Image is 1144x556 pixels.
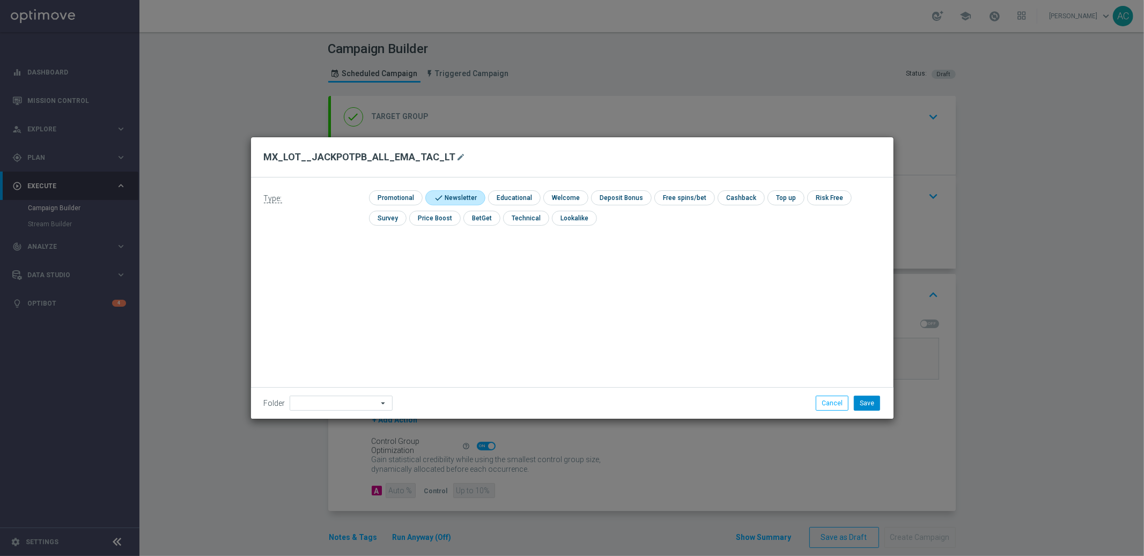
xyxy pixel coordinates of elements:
h2: MX_LOT__JACKPOTPB_ALL_EMA_TAC_LT [264,151,456,164]
i: arrow_drop_down [379,396,389,410]
button: mode_edit [456,151,469,164]
button: Cancel [816,396,848,411]
button: Save [854,396,880,411]
label: Folder [264,399,285,408]
i: mode_edit [457,153,466,161]
span: Type: [264,194,282,203]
